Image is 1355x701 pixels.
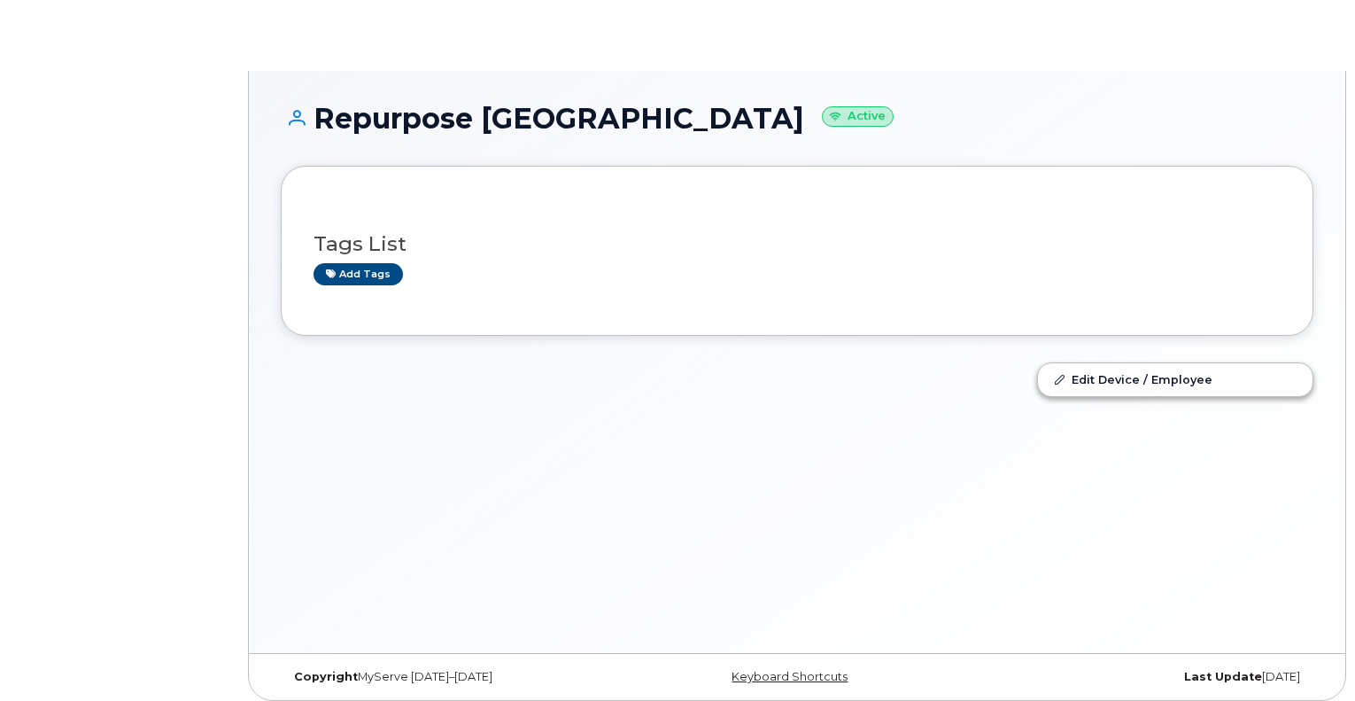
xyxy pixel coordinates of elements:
[1038,363,1312,395] a: Edit Device / Employee
[822,106,894,127] small: Active
[314,263,403,285] a: Add tags
[1184,670,1262,683] strong: Last Update
[314,233,1281,255] h3: Tags List
[281,670,625,684] div: MyServe [DATE]–[DATE]
[294,670,358,683] strong: Copyright
[732,670,848,683] a: Keyboard Shortcuts
[969,670,1313,684] div: [DATE]
[281,103,1313,134] h1: Repurpose [GEOGRAPHIC_DATA]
